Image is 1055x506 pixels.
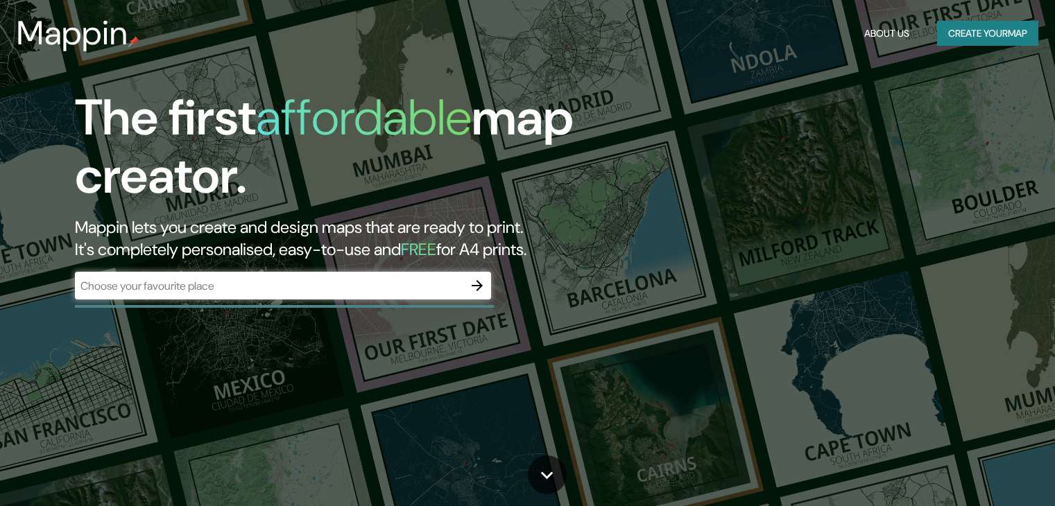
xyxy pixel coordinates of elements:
button: Create yourmap [937,21,1038,46]
h2: Mappin lets you create and design maps that are ready to print. It's completely personalised, eas... [75,216,603,261]
h1: affordable [256,85,472,150]
img: mappin-pin [128,36,139,47]
h1: The first map creator. [75,89,603,216]
input: Choose your favourite place [75,278,463,294]
h3: Mappin [17,14,128,53]
button: About Us [859,21,915,46]
h5: FREE [401,238,436,260]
